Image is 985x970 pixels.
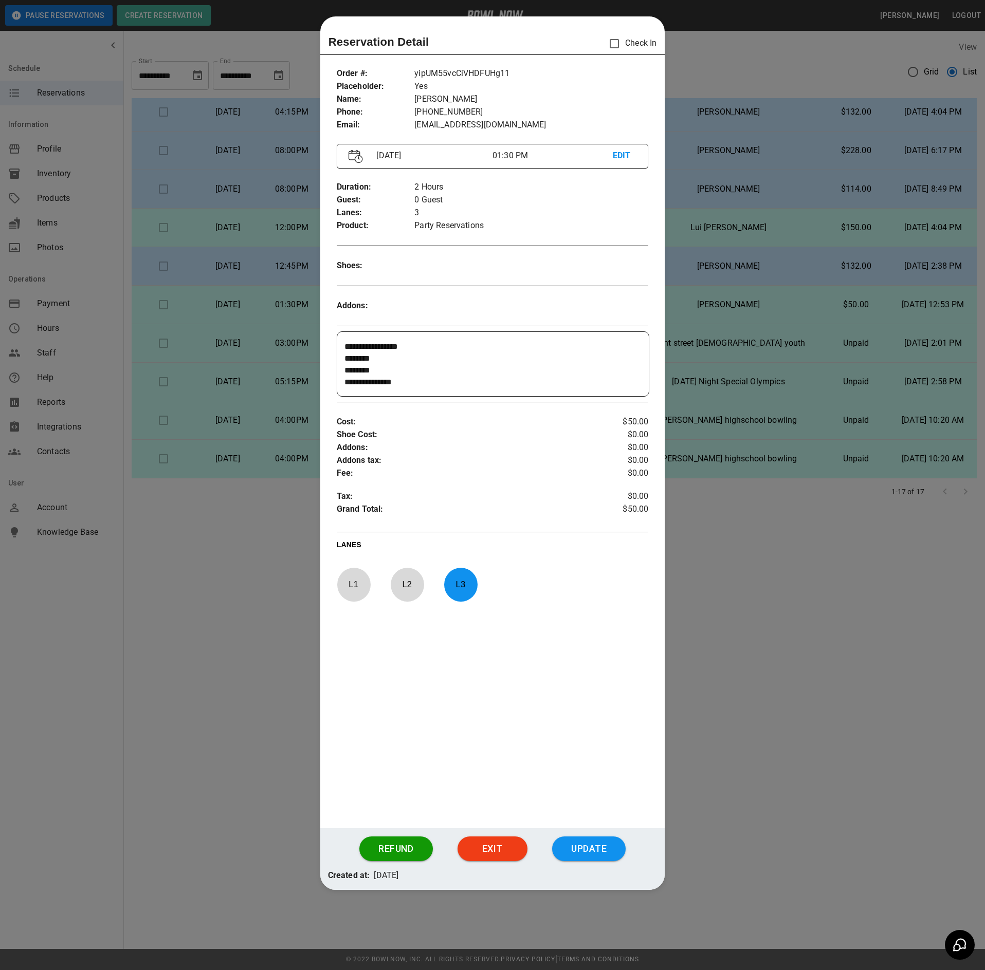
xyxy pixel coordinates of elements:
[596,428,648,441] p: $0.00
[337,181,415,194] p: Duration :
[337,467,596,480] p: Fee :
[414,80,648,93] p: Yes
[414,207,648,219] p: 3
[444,572,478,596] p: L 3
[337,428,596,441] p: Shoe Cost :
[596,441,648,454] p: $0.00
[337,300,415,312] p: Addons :
[337,106,415,119] p: Phone :
[337,93,415,106] p: Name :
[414,67,648,80] p: yipUM55vcCiVHDFUHg11
[613,150,637,162] p: EDIT
[337,80,415,93] p: Placeholder :
[596,467,648,480] p: $0.00
[596,416,648,428] p: $50.00
[390,572,424,596] p: L 2
[604,33,656,54] p: Check In
[337,572,371,596] p: L 1
[337,503,596,518] p: Grand Total :
[337,219,415,232] p: Product :
[337,441,596,454] p: Addons :
[337,194,415,207] p: Guest :
[372,150,492,162] p: [DATE]
[552,836,626,861] button: Update
[414,219,648,232] p: Party Reservations
[374,869,398,882] p: [DATE]
[596,490,648,503] p: $0.00
[414,194,648,207] p: 0 Guest
[337,119,415,132] p: Email :
[337,490,596,503] p: Tax :
[596,503,648,518] p: $50.00
[414,93,648,106] p: [PERSON_NAME]
[359,836,433,861] button: Refund
[337,207,415,219] p: Lanes :
[328,869,370,882] p: Created at:
[414,106,648,119] p: [PHONE_NUMBER]
[337,259,415,272] p: Shoes :
[337,539,649,554] p: LANES
[414,119,648,132] p: [EMAIL_ADDRESS][DOMAIN_NAME]
[337,416,596,428] p: Cost :
[329,33,429,50] p: Reservation Detail
[337,67,415,80] p: Order # :
[596,454,648,467] p: $0.00
[492,150,613,162] p: 01:30 PM
[458,836,528,861] button: Exit
[414,181,648,194] p: 2 Hours
[349,150,363,163] img: Vector
[337,454,596,467] p: Addons tax :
